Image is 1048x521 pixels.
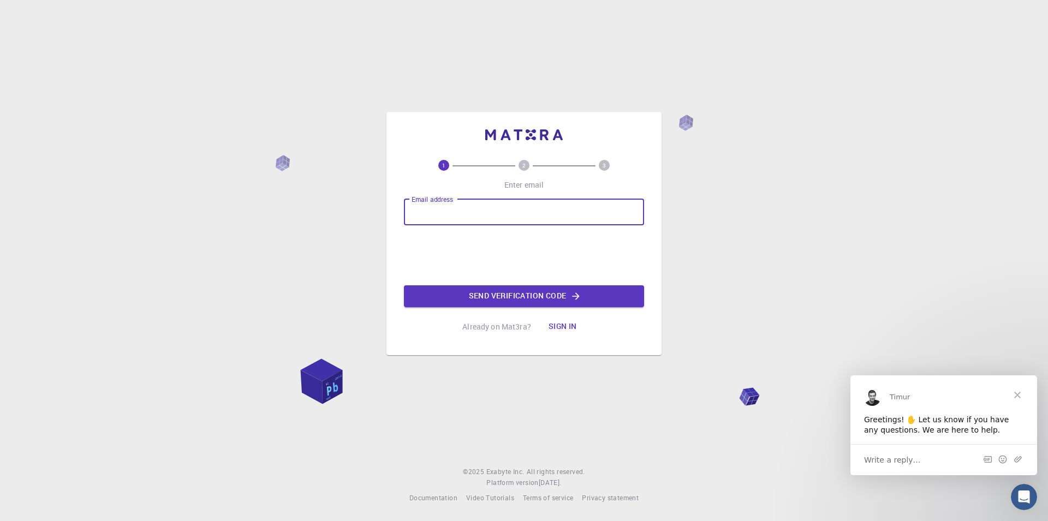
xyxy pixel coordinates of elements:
[539,478,562,487] span: [DATE] .
[603,161,606,169] text: 3
[850,375,1037,475] iframe: Intercom live chat message
[412,195,453,204] label: Email address
[539,477,562,488] a: [DATE].
[486,477,538,488] span: Platform version
[523,493,573,504] a: Terms of service
[540,316,586,338] button: Sign in
[466,493,514,504] a: Video Tutorials
[409,493,457,504] a: Documentation
[463,466,486,477] span: © 2025
[522,161,526,169] text: 2
[409,493,457,502] span: Documentation
[527,466,585,477] span: All rights reserved.
[523,493,573,502] span: Terms of service
[486,467,525,476] span: Exabyte Inc.
[486,466,525,477] a: Exabyte Inc.
[466,493,514,502] span: Video Tutorials
[441,234,607,277] iframe: reCAPTCHA
[404,285,644,307] button: Send verification code
[462,321,531,332] p: Already on Mat3ra?
[582,493,639,504] a: Privacy statement
[504,179,544,190] p: Enter email
[582,493,639,502] span: Privacy statement
[442,161,445,169] text: 1
[1011,484,1037,510] iframe: Intercom live chat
